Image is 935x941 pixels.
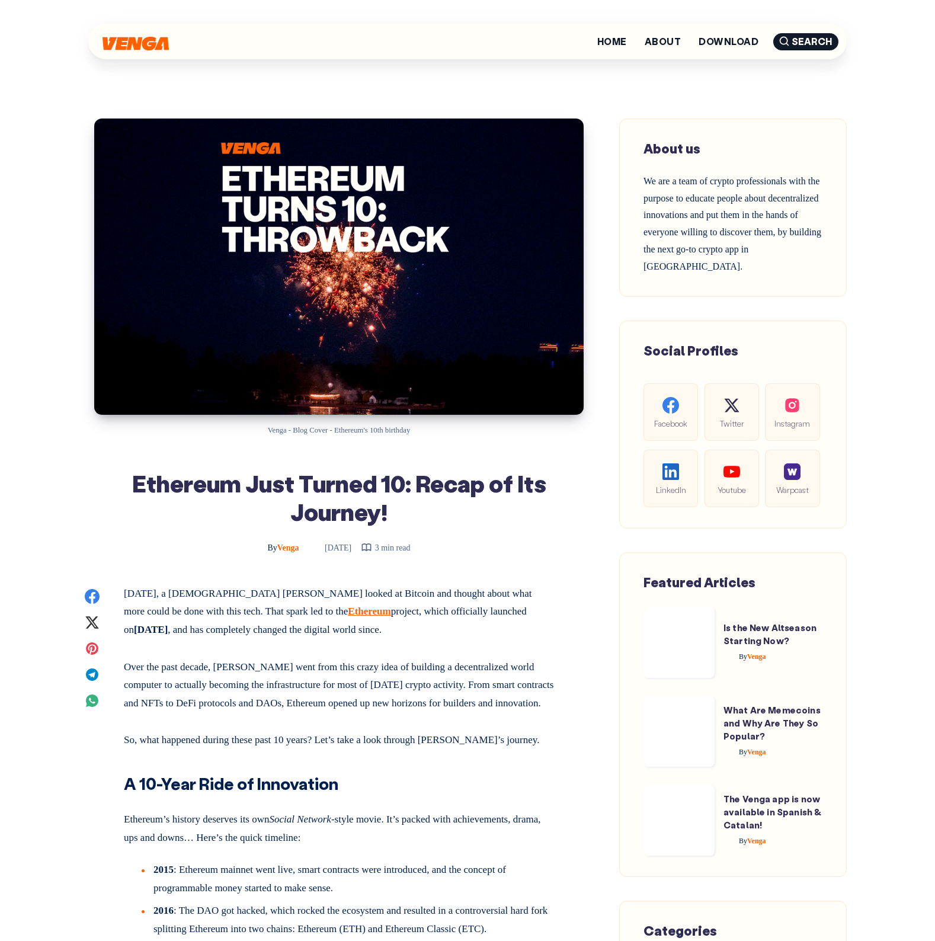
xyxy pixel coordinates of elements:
[643,342,738,359] span: Social Profiles
[774,483,810,497] span: Warpcast
[124,806,554,847] p: Ethereum’s history deserves its own -style movie. It’s packed with achievements, drama, ups and d...
[784,463,800,480] img: social-warpcast.e8a23a7ed3178af0345123c41633f860.png
[723,622,816,646] a: Is the New Altseason Starting Now?
[739,748,766,756] span: Venga
[723,793,821,831] a: The Venga app is now available in Spanish & Catalan!
[739,748,747,756] span: By
[739,652,747,661] span: By
[124,469,554,526] h1: Ethereum Just Turned 10: Recap of Its Journey!
[643,450,698,507] a: LinkedIn
[124,726,554,750] p: So, what happened during these past 10 years? Let’s take a look through [PERSON_NAME]’s journey.
[723,748,766,756] a: ByVenga
[765,450,819,507] a: Warpcast
[142,861,554,902] li: : Ethereum mainnet went live, smart contracts were introduced, and the concept of programmable mo...
[270,814,331,825] em: Social Network
[714,483,750,497] span: Youtube
[124,585,554,639] p: [DATE], a [DEMOGRAPHIC_DATA] [PERSON_NAME] looked at Bitcoin and thought about what more could be...
[153,905,174,916] strong: 2016
[645,37,681,46] a: About
[643,574,755,591] span: Featured Articles
[739,837,766,845] span: Venga
[361,540,411,555] div: 3 min read
[267,543,299,552] span: Venga
[723,652,766,661] a: ByVenga
[773,33,838,50] span: Search
[739,652,766,661] span: Venga
[643,922,717,939] span: Categories
[348,606,390,617] a: Ethereum
[153,864,174,875] strong: 2015
[308,543,351,552] time: [DATE]
[94,119,584,415] img: Ethereum Just Turned 10: Recap of Its Journey!
[597,37,627,46] a: Home
[705,450,759,507] a: Youtube
[723,463,740,480] img: social-youtube.99db9aba05279f803f3e7a4a838dfb6c.svg
[124,654,554,713] p: Over the past decade, [PERSON_NAME] went from this crazy idea of building a decentralized world c...
[124,773,338,794] strong: A 10-Year Ride of Innovation
[699,37,758,46] a: Download
[739,837,747,845] span: By
[134,624,168,635] strong: [DATE]
[705,383,759,441] a: Twitter
[643,176,821,271] span: We are a team of crypto professionals with the purpose to educate people about decentralized inno...
[653,483,689,497] span: LinkedIn
[765,383,819,441] a: Instagram
[643,140,700,157] span: About us
[103,37,169,50] img: Venga Blog
[653,417,689,430] span: Facebook
[714,417,750,430] span: Twitter
[662,463,679,480] img: social-linkedin.be646fe421ccab3a2ad91cb58bdc9694.svg
[267,543,301,552] a: ByVenga
[643,383,698,441] a: Facebook
[774,417,810,430] span: Instagram
[267,543,277,552] span: By
[723,704,821,742] a: What Are Memecoins and Why Are They So Popular?
[723,837,766,845] a: ByVenga
[268,426,411,434] span: Venga - Blog Cover - Ethereum's 10th birthday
